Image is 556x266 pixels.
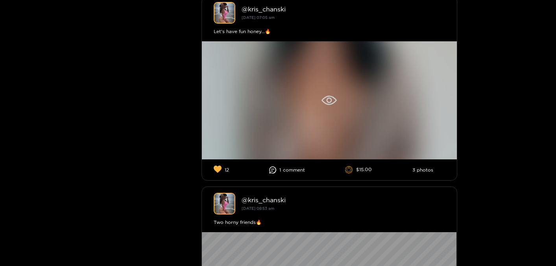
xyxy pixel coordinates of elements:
img: kris_chanski [214,2,235,24]
span: comment [283,167,305,173]
li: 1 [269,166,305,174]
div: Two horny friends🔥 [214,218,445,226]
small: [DATE] 08:53 am [242,206,274,211]
div: @ kris_chanski [242,196,445,203]
li: $15.00 [345,166,372,174]
li: 3 photos [412,167,433,173]
li: 12 [214,165,229,174]
img: kris_chanski [214,193,235,214]
div: Let's have fun honey...🔥 [214,28,445,35]
small: [DATE] 07:05 am [242,15,275,20]
div: @ kris_chanski [242,6,445,13]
